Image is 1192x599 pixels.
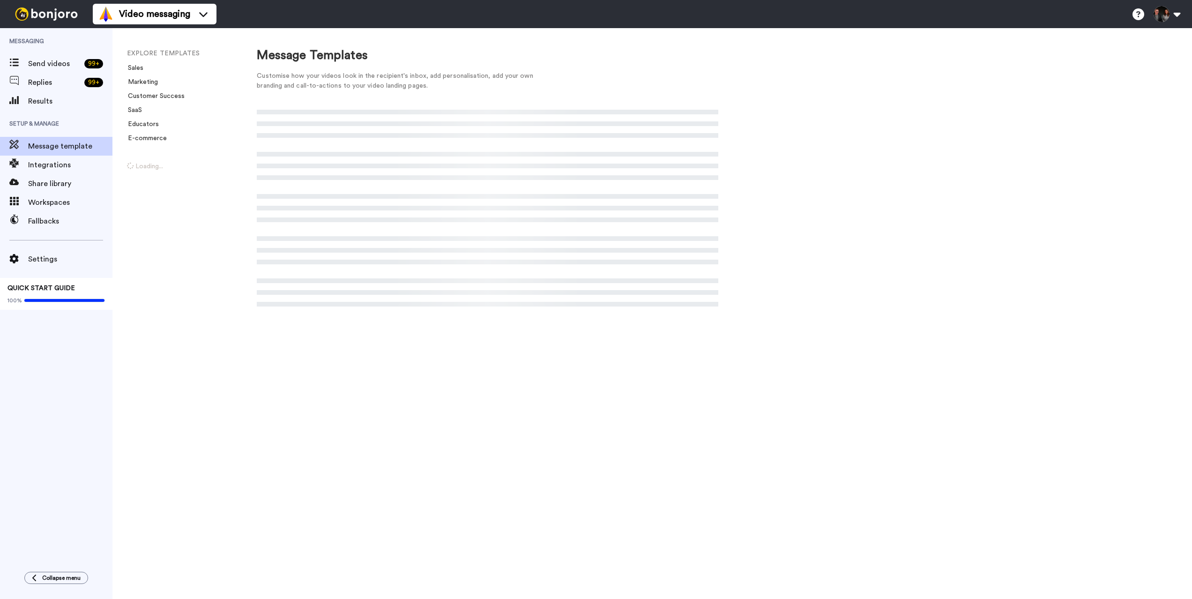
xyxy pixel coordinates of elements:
[122,135,167,142] a: E-commerce
[122,79,158,85] a: Marketing
[84,78,103,87] div: 99 +
[7,285,75,292] span: QUICK START GUIDE
[11,7,82,21] img: bj-logo-header-white.svg
[42,574,81,582] span: Collapse menu
[28,178,112,189] span: Share library
[119,7,190,21] span: Video messaging
[7,297,22,304] span: 100%
[98,7,113,22] img: vm-color.svg
[122,65,143,71] a: Sales
[28,96,112,107] span: Results
[122,93,185,99] a: Customer Success
[28,77,81,88] span: Replies
[28,216,112,227] span: Fallbacks
[24,572,88,584] button: Collapse menu
[127,163,163,170] span: Loading...
[127,49,253,59] li: EXPLORE TEMPLATES
[122,121,159,127] a: Educators
[28,141,112,152] span: Message template
[28,197,112,208] span: Workspaces
[257,47,718,64] div: Message Templates
[84,59,103,68] div: 99 +
[28,254,112,265] span: Settings
[28,159,112,171] span: Integrations
[28,58,81,69] span: Send videos
[122,107,142,113] a: SaaS
[257,71,547,91] div: Customise how your videos look in the recipient's inbox, add personalisation, add your own brandi...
